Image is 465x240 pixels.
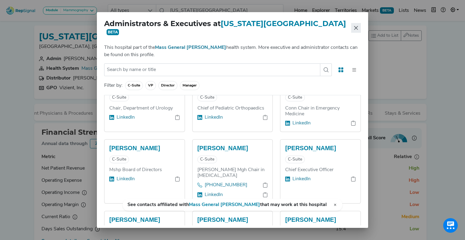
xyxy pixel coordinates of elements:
a: LinkedIn [292,175,311,183]
button: Close [351,23,361,33]
h6: [PERSON_NAME] Mgh Chair in [MEDICAL_DATA] [197,167,268,179]
span: Director [158,81,177,90]
a: LinkedIn [117,175,135,183]
span: Manager [180,81,200,90]
a: LinkedIn [205,191,223,198]
h5: [PERSON_NAME] [197,144,268,152]
a: LinkedIn [117,114,135,121]
span: C-Suite [109,156,129,163]
span: C-Suite [197,94,217,101]
span: C-Suite [197,156,217,163]
h6: Chief Executive Officer [285,167,356,173]
h5: [PERSON_NAME] [285,144,356,152]
h5: [PERSON_NAME] [285,216,356,223]
span: C-Suite [125,81,143,90]
span: See contacts affiliated with that may work at this hospital [127,201,327,208]
span: VP [145,81,156,90]
span: C-Suite [285,94,305,101]
a: Mass General [PERSON_NAME] [155,45,226,50]
span: [US_STATE][GEOGRAPHIC_DATA] [221,19,346,28]
h5: [PERSON_NAME] [109,216,180,223]
a: LinkedIn [205,114,223,121]
input: Search by name or title [104,63,320,76]
a: LinkedIn [292,120,311,127]
span: Mass General [PERSON_NAME] [189,202,260,207]
h6: Mshp Board of Directors [109,167,180,173]
h6: Chair, Department of Urology [109,106,180,111]
span: BETA [107,29,119,35]
p: This hospital part of the health system. More executive and administrator contacts can be found o... [104,44,358,59]
span: C-Suite [109,94,129,101]
button: See contacts affiliated withMass General [PERSON_NAME]that may work at this hospital [123,199,342,211]
h6: Conn Chair in Emergency Medicine [285,106,356,117]
a: [PHONE_NUMBER] [205,181,247,189]
label: Filter by: [104,82,123,89]
h6: Chief of Pediatric Orthopaedics [197,106,268,111]
h5: [PERSON_NAME] [109,144,180,152]
span: C-Suite [285,156,305,163]
h2: Administrators & Executives at [104,19,351,37]
h5: [PERSON_NAME] [197,216,268,223]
